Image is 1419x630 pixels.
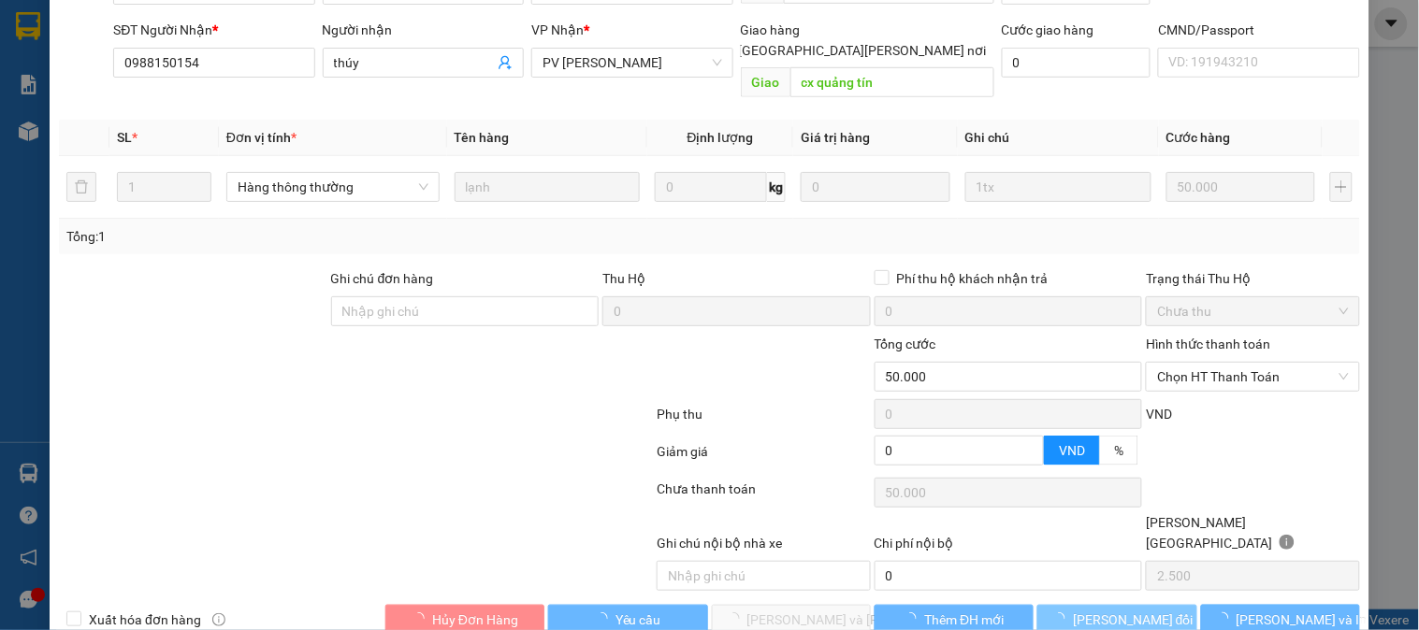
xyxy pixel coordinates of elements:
span: VP Nhận [531,22,584,37]
div: Phụ thu [655,404,872,437]
span: info-circle [212,613,225,626]
span: loading [1216,612,1237,625]
span: info-circle [1280,535,1295,550]
label: Ghi chú đơn hàng [331,271,434,286]
div: SĐT Người Nhận [113,20,314,40]
span: Hàng thông thường [238,173,428,201]
div: Chưa thanh toán [655,479,872,511]
span: Định lượng [688,130,754,145]
span: Giao hàng [741,22,801,37]
span: Phí thu hộ khách nhận trả [890,268,1056,289]
input: Ghi chú đơn hàng [331,296,600,326]
span: [GEOGRAPHIC_DATA][PERSON_NAME] nơi [731,40,994,61]
div: CMND/Passport [1158,20,1359,40]
div: Người nhận [323,20,524,40]
span: Tổng cước [875,336,936,351]
button: plus [1330,172,1353,202]
span: VND [1146,407,1172,422]
input: Cước giao hàng [1002,48,1151,78]
span: PV Gia Nghĩa [543,49,721,77]
span: VND [1059,443,1085,458]
span: Chưa thu [1157,297,1348,325]
span: Thu Hộ [602,271,645,286]
div: Chi phí nội bộ [875,533,1143,561]
div: Tổng: 1 [66,226,549,247]
span: kg [767,172,786,202]
span: Đơn vị tính [226,130,297,145]
span: loading [595,612,615,625]
span: user-add [498,55,513,70]
label: Hình thức thanh toán [1146,336,1270,351]
div: [PERSON_NAME][GEOGRAPHIC_DATA] [1146,512,1359,561]
span: Thêm ĐH mới [924,609,1004,630]
span: [PERSON_NAME] và In [1237,609,1368,630]
span: Hủy Đơn Hàng [432,609,518,630]
span: [PERSON_NAME] đổi [1073,609,1194,630]
input: 0 [1166,172,1316,202]
input: Dọc đường [790,67,994,97]
input: Ghi Chú [965,172,1151,202]
span: loading [412,612,432,625]
span: Cước hàng [1166,130,1231,145]
input: Nhập ghi chú [657,561,870,591]
span: Yêu cầu [615,609,661,630]
span: Giá trị hàng [801,130,870,145]
th: Ghi chú [958,120,1159,156]
span: loading [904,612,924,625]
span: Giao [741,67,790,97]
span: Chọn HT Thanh Toán [1157,363,1348,391]
span: % [1114,443,1123,458]
input: VD: Bàn, Ghế [455,172,641,202]
span: loading [1052,612,1073,625]
div: Giảm giá [655,441,872,474]
div: Ghi chú nội bộ nhà xe [657,533,870,561]
label: Cước giao hàng [1002,22,1094,37]
button: delete [66,172,96,202]
div: Trạng thái Thu Hộ [1146,268,1359,289]
span: Tên hàng [455,130,510,145]
span: Xuất hóa đơn hàng [81,609,209,630]
span: SL [117,130,132,145]
input: 0 [801,172,950,202]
